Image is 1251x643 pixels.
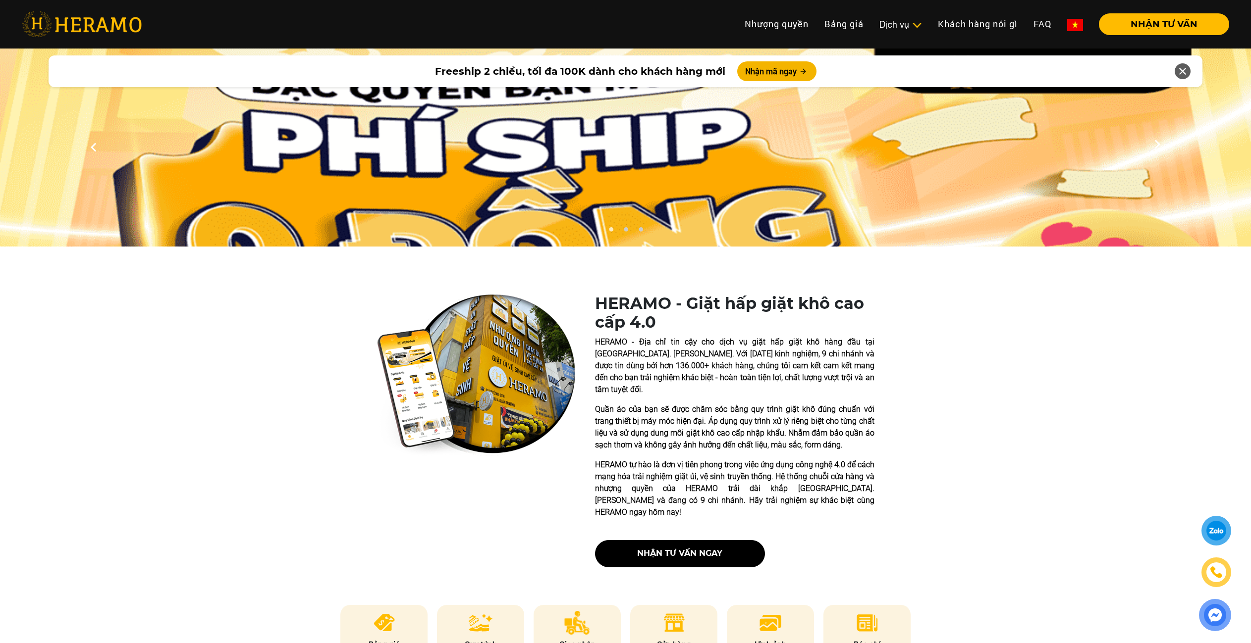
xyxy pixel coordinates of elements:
span: Freeship 2 chiều, tối đa 100K dành cho khách hàng mới [435,64,725,79]
img: pricing.png [372,611,396,635]
button: 2 [621,227,631,237]
button: Nhận mã ngay [737,61,816,81]
h1: HERAMO - Giặt hấp giặt khô cao cấp 4.0 [595,294,874,332]
img: heramo-quality-banner [377,294,575,456]
a: Khách hàng nói gì [930,13,1026,35]
button: NHẬN TƯ VẤN [1099,13,1229,35]
img: image.png [759,611,782,635]
button: 3 [636,227,646,237]
img: heramo-logo.png [22,11,142,37]
a: NHẬN TƯ VẤN [1091,20,1229,29]
img: news.png [855,611,879,635]
a: Bảng giá [816,13,871,35]
button: 1 [606,227,616,237]
a: Nhượng quyền [737,13,816,35]
img: delivery.png [564,611,590,635]
p: HERAMO tự hào là đơn vị tiên phong trong việc ứng dụng công nghệ 4.0 để cách mạng hóa trải nghiệm... [595,459,874,518]
p: HERAMO - Địa chỉ tin cậy cho dịch vụ giặt hấp giặt khô hàng đầu tại [GEOGRAPHIC_DATA]. [PERSON_NA... [595,336,874,396]
img: subToggleIcon [912,20,922,30]
a: FAQ [1026,13,1059,35]
a: phone-icon [1202,558,1231,587]
p: Quần áo của bạn sẽ được chăm sóc bằng quy trình giặt khô đúng chuẩn với trang thiết bị máy móc hi... [595,403,874,451]
img: store.png [662,611,686,635]
button: nhận tư vấn ngay [595,540,765,567]
img: process.png [469,611,492,635]
img: vn-flag.png [1067,19,1083,31]
img: phone-icon [1209,565,1223,579]
div: Dịch vụ [879,18,922,31]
